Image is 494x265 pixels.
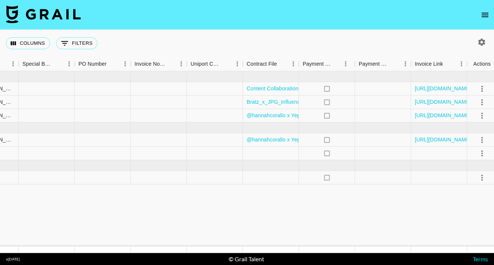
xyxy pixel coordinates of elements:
button: Menu [64,58,75,69]
div: Uniport Contact Email [187,57,243,71]
div: Contract File [243,57,299,71]
button: select merge strategy [476,147,488,160]
div: Invoice Link [411,57,467,71]
button: Sort [106,59,117,69]
button: Menu [232,58,243,69]
button: Menu [456,58,467,69]
div: Invoice Notes [131,57,187,71]
button: open drawer [478,7,493,22]
button: Select columns [6,37,50,49]
div: Uniport Contact Email [191,57,221,71]
button: Menu [340,58,351,69]
button: select merge strategy [476,134,488,146]
button: Menu [288,58,299,69]
div: Payment Sent Date [355,57,411,71]
a: @hannahcorallo x Yepoda — Influencer Agreement (1).pdf [247,112,385,119]
div: © Grail Talent [229,255,264,263]
button: Sort [221,59,232,69]
a: Bratz_x_JPG_Influencer_Brief (2).pdf [247,98,336,106]
button: select merge strategy [476,109,488,122]
button: Sort [165,59,176,69]
a: [URL][DOMAIN_NAME] [415,85,471,92]
button: Sort [53,59,64,69]
a: Content Collaboration Contract_Hannah [PERSON_NAME] (1).pdf [247,85,404,92]
div: Payment Sent [299,57,355,71]
button: Sort [443,59,454,69]
div: Special Booking Type [22,57,53,71]
button: Menu [400,58,411,69]
a: [URL][DOMAIN_NAME] [415,98,471,106]
div: PO Number [75,57,131,71]
div: Invoice Link [415,57,443,71]
button: select merge strategy [476,171,488,184]
button: Sort [389,59,400,69]
button: Menu [7,58,19,69]
div: Actions [473,57,491,71]
img: Grail Talent [6,5,81,23]
div: Contract File [247,57,277,71]
button: Sort [277,59,287,69]
button: Sort [332,59,342,69]
button: select merge strategy [476,82,488,95]
button: Menu [120,58,131,69]
div: v [DATE] [6,257,20,262]
a: [URL][DOMAIN_NAME] [415,112,471,119]
div: Invoice Notes [135,57,165,71]
a: [URL][DOMAIN_NAME] [415,136,471,143]
a: @hannahcorallo x Yepoda — Influencer Agreement (1).pdf [247,136,385,143]
button: Menu [176,58,187,69]
div: Payment Sent Date [359,57,389,71]
a: Terms [473,255,488,262]
button: Show filters [56,37,98,49]
div: Special Booking Type [19,57,75,71]
div: Payment Sent [303,57,332,71]
div: PO Number [78,57,106,71]
button: select merge strategy [476,96,488,109]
